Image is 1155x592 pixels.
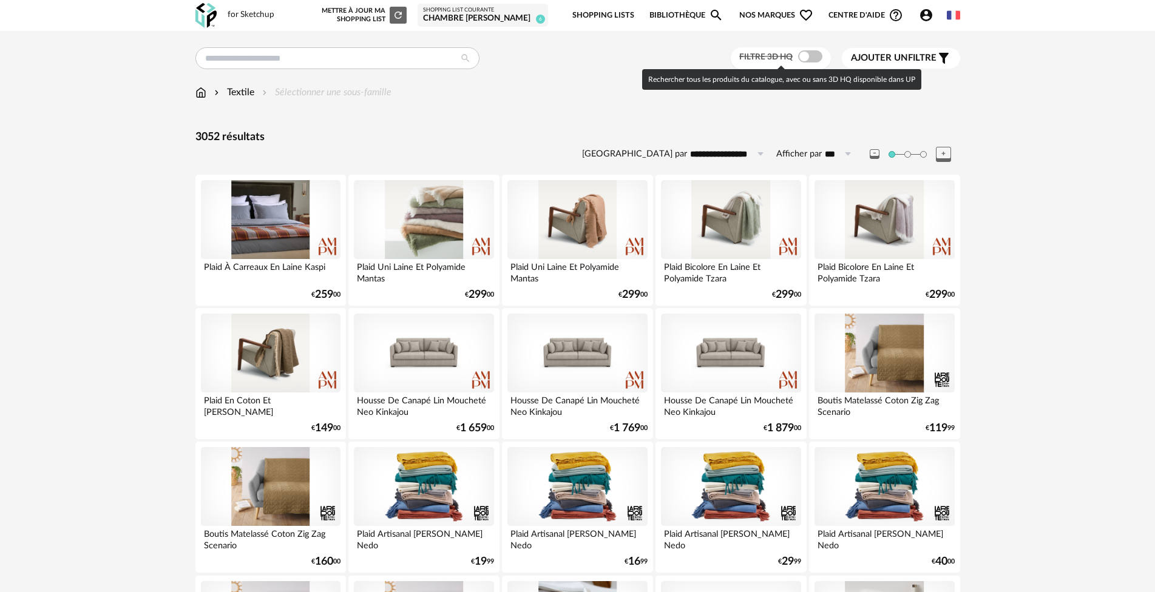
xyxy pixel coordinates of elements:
[929,424,947,432] span: 119
[932,557,955,566] div: € 00
[828,8,903,22] span: Centre d'aideHelp Circle Outline icon
[799,8,813,22] span: Heart Outline icon
[348,308,499,439] a: Housse De Canapé Lin Moucheté Neo Kinkajou €1 65900
[465,291,494,299] div: € 00
[582,149,687,160] label: [GEOGRAPHIC_DATA] par
[311,291,340,299] div: € 00
[739,53,793,61] span: Filtre 3D HQ
[423,7,543,24] a: Shopping List courante chambre [PERSON_NAME] 6
[772,291,801,299] div: € 00
[502,175,652,306] a: Plaid Uni Laine Et Polyamide Mantas €29900
[507,392,647,417] div: Housse De Canapé Lin Moucheté Neo Kinkajou
[778,557,801,566] div: € 99
[610,424,648,432] div: € 00
[661,392,801,417] div: Housse De Canapé Lin Moucheté Neo Kinkajou
[195,442,346,573] a: Boutis Matelassé Coton Zig Zag Scenario €16000
[926,291,955,299] div: € 00
[469,291,487,299] span: 299
[201,259,340,283] div: Plaid À Carreaux En Laine Kaspi
[319,7,407,24] div: Mettre à jour ma Shopping List
[809,175,960,306] a: Plaid Bicolore En Laine Et Polyamide Tzara €29900
[212,86,254,99] div: Textile
[919,8,939,22] span: Account Circle icon
[315,557,333,566] span: 160
[228,10,274,21] div: for Sketchup
[815,259,954,283] div: Plaid Bicolore En Laine Et Polyamide Tzara
[502,442,652,573] a: Plaid Artisanal [PERSON_NAME] Nedo €1699
[842,48,960,69] button: Ajouter unfiltre Filter icon
[622,291,640,299] span: 299
[739,1,813,30] span: Nos marques
[354,526,493,550] div: Plaid Artisanal [PERSON_NAME] Nedo
[536,15,545,24] span: 6
[195,130,960,144] div: 3052 résultats
[315,424,333,432] span: 149
[212,86,222,99] img: svg+xml;base64,PHN2ZyB3aWR0aD0iMTYiIGhlaWdodD0iMTYiIHZpZXdCb3g9IjAgMCAxNiAxNiIgZmlsbD0ibm9uZSIgeG...
[354,392,493,417] div: Housse De Canapé Lin Moucheté Neo Kinkajou
[815,392,954,417] div: Boutis Matelassé Coton Zig Zag Scenario
[195,175,346,306] a: Plaid À Carreaux En Laine Kaspi €25900
[475,557,487,566] span: 19
[937,51,951,66] span: Filter icon
[423,13,543,24] div: chambre [PERSON_NAME]
[423,7,543,14] div: Shopping List courante
[661,526,801,550] div: Plaid Artisanal [PERSON_NAME] Nedo
[195,3,217,28] img: OXP
[315,291,333,299] span: 259
[776,291,794,299] span: 299
[471,557,494,566] div: € 99
[507,526,647,550] div: Plaid Artisanal [PERSON_NAME] Nedo
[851,53,908,62] span: Ajouter un
[348,175,499,306] a: Plaid Uni Laine Et Polyamide Mantas €29900
[935,557,947,566] span: 40
[889,8,903,22] span: Help Circle Outline icon
[764,424,801,432] div: € 00
[851,52,937,64] span: filtre
[919,8,933,22] span: Account Circle icon
[782,557,794,566] span: 29
[709,8,723,22] span: Magnify icon
[456,424,494,432] div: € 00
[649,1,723,30] a: BibliothèqueMagnify icon
[625,557,648,566] div: € 99
[655,308,806,439] a: Housse De Canapé Lin Moucheté Neo Kinkajou €1 87900
[507,259,647,283] div: Plaid Uni Laine Et Polyamide Mantas
[195,308,346,439] a: Plaid En Coton Et [PERSON_NAME] €14900
[815,526,954,550] div: Plaid Artisanal [PERSON_NAME] Nedo
[767,424,794,432] span: 1 879
[929,291,947,299] span: 299
[195,86,206,99] img: svg+xml;base64,PHN2ZyB3aWR0aD0iMTYiIGhlaWdodD0iMTciIHZpZXdCb3g9IjAgMCAxNiAxNyIgZmlsbD0ibm9uZSIgeG...
[809,308,960,439] a: Boutis Matelassé Coton Zig Zag Scenario €11999
[311,557,340,566] div: € 00
[201,392,340,417] div: Plaid En Coton Et [PERSON_NAME]
[926,424,955,432] div: € 99
[661,259,801,283] div: Plaid Bicolore En Laine Et Polyamide Tzara
[628,557,640,566] span: 16
[947,8,960,22] img: fr
[655,175,806,306] a: Plaid Bicolore En Laine Et Polyamide Tzara €29900
[614,424,640,432] span: 1 769
[348,442,499,573] a: Plaid Artisanal [PERSON_NAME] Nedo €1999
[655,442,806,573] a: Plaid Artisanal [PERSON_NAME] Nedo €2999
[776,149,822,160] label: Afficher par
[502,308,652,439] a: Housse De Canapé Lin Moucheté Neo Kinkajou €1 76900
[201,526,340,550] div: Boutis Matelassé Coton Zig Zag Scenario
[393,12,404,18] span: Refresh icon
[642,69,921,90] div: Rechercher tous les produits du catalogue, avec ou sans 3D HQ disponible dans UP
[809,442,960,573] a: Plaid Artisanal [PERSON_NAME] Nedo €4000
[460,424,487,432] span: 1 659
[572,1,634,30] a: Shopping Lists
[618,291,648,299] div: € 00
[311,424,340,432] div: € 00
[354,259,493,283] div: Plaid Uni Laine Et Polyamide Mantas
